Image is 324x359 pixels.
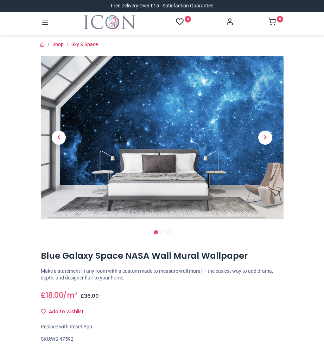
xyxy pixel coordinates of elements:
[41,336,284,343] div: SKU:
[226,20,234,25] a: Account Info
[84,292,99,300] span: 36.00
[46,290,63,300] span: 18.00
[51,336,74,342] span: WS-47592
[41,309,46,314] i: Add to wishlist
[71,42,98,47] a: Sky & Space
[81,292,99,300] span: £
[111,2,213,10] div: Free Delivery Over £15 - Satisfaction Guarantee
[176,18,191,26] a: 0
[247,81,284,195] a: Next
[41,81,77,195] a: Previous
[84,15,135,29] a: Logo of Icon Wall Stickers
[52,131,66,145] span: Previous
[41,268,284,282] p: Make a statement in any room with a custom made to measure wall mural — the easiest way to add dr...
[63,290,77,300] span: /m²
[41,290,63,300] span: £
[41,56,284,219] img: Blue Galaxy Space NASA Wall Mural Wallpaper
[277,16,284,23] sup: 0
[41,250,284,262] h1: Blue Galaxy Space NASA Wall Mural Wallpaper
[258,131,272,145] span: Next
[268,20,284,25] a: 0
[41,306,90,318] button: Add to wishlistAdd to wishlist
[52,42,64,47] a: Shop
[185,16,191,23] sup: 0
[41,323,284,330] div: Replace with React App.
[84,15,135,29] img: Icon Wall Stickers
